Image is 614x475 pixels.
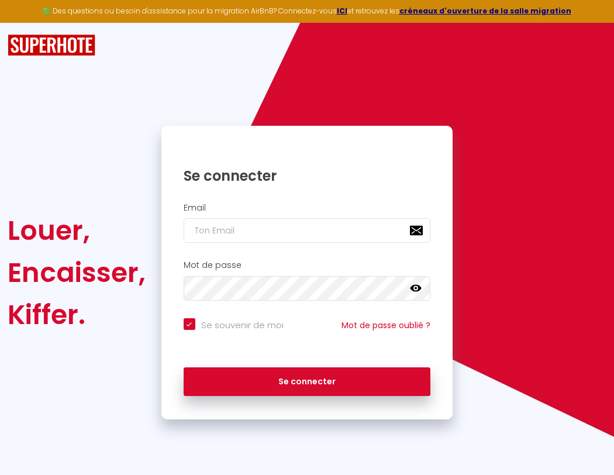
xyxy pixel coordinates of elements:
[8,252,146,294] div: Encaisser,
[184,367,431,397] button: Se connecter
[337,6,347,16] a: ICI
[8,35,95,56] img: SuperHote logo
[8,294,146,336] div: Kiffer.
[184,167,431,185] h1: Se connecter
[8,209,146,252] div: Louer,
[184,218,431,243] input: Ton Email
[184,203,431,213] h2: Email
[342,319,430,331] a: Mot de passe oublié ?
[184,260,431,270] h2: Mot de passe
[399,6,571,16] a: créneaux d'ouverture de la salle migration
